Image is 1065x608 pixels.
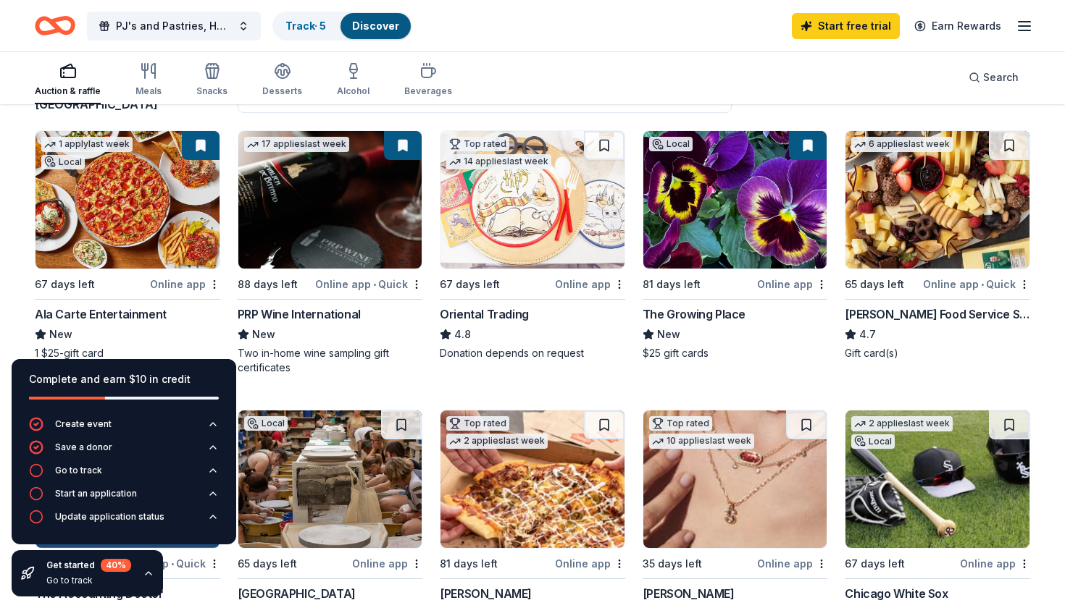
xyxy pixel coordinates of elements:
[196,56,227,104] button: Snacks
[845,305,1030,323] div: [PERSON_NAME] Food Service Store
[238,130,423,375] a: Image for PRP Wine International17 applieslast week88 days leftOnline app•QuickPRP Wine Internati...
[238,276,298,293] div: 88 days left
[238,410,422,548] img: Image for Lillstreet Art Center
[643,305,745,323] div: The Growing Place
[859,326,876,343] span: 4.7
[55,511,164,523] div: Update application status
[101,559,131,572] div: 40 %
[792,13,900,39] a: Start free trial
[244,416,288,431] div: Local
[657,326,680,343] span: New
[643,130,828,360] a: Image for The Growing PlaceLocal81 days leftOnline appThe Growing PlaceNew$25 gift cards
[649,416,712,431] div: Top rated
[983,69,1019,86] span: Search
[851,434,895,449] div: Local
[41,155,85,169] div: Local
[404,85,452,97] div: Beverages
[29,440,219,463] button: Save a donor
[643,131,827,269] img: Image for The Growing Place
[352,554,422,573] div: Online app
[135,56,162,104] button: Meals
[446,154,551,169] div: 14 applies last week
[87,12,261,41] button: PJ's and Pastries, Holiday Shoppe Event
[845,410,1029,548] img: Image for Chicago White Sox
[440,130,625,360] a: Image for Oriental TradingTop rated14 applieslast week67 days leftOnline appOriental Trading4.8Do...
[446,137,509,151] div: Top rated
[555,554,625,573] div: Online app
[643,410,827,548] img: Image for Kendra Scott
[454,326,471,343] span: 4.8
[845,346,1030,360] div: Gift card(s)
[29,371,219,388] div: Complete and earn $10 in credit
[35,130,220,360] a: Image for Ala Carte Entertainment1 applylast weekLocal67 days leftOnline appAla Carte Entertainme...
[35,276,95,293] div: 67 days left
[315,275,422,293] div: Online app Quick
[851,416,953,431] div: 2 applies last week
[252,326,275,343] span: New
[238,555,297,573] div: 65 days left
[555,275,625,293] div: Online app
[29,486,219,510] button: Start an application
[29,417,219,440] button: Create event
[46,575,131,586] div: Go to track
[55,488,137,499] div: Start an application
[262,85,302,97] div: Desserts
[851,137,953,152] div: 6 applies last week
[960,554,1030,573] div: Online app
[923,275,1030,293] div: Online app Quick
[440,305,529,323] div: Oriental Trading
[262,56,302,104] button: Desserts
[845,130,1030,360] a: Image for Gordon Food Service Store6 applieslast week65 days leftOnline app•Quick[PERSON_NAME] Fo...
[845,131,1029,269] img: Image for Gordon Food Service Store
[440,585,532,602] div: [PERSON_NAME]
[55,465,102,476] div: Go to track
[135,85,162,97] div: Meals
[49,326,72,343] span: New
[446,434,548,449] div: 2 applies last week
[35,85,101,97] div: Auction & raffle
[238,305,361,323] div: PRP Wine International
[643,555,702,573] div: 35 days left
[440,555,498,573] div: 81 days left
[649,434,754,449] div: 10 applies last week
[35,56,101,104] button: Auction & raffle
[446,416,509,431] div: Top rated
[272,12,412,41] button: Track· 5Discover
[55,442,112,453] div: Save a donor
[35,305,167,323] div: Ala Carte Entertainment
[643,276,701,293] div: 81 days left
[845,276,904,293] div: 65 days left
[29,510,219,533] button: Update application status
[643,585,735,602] div: [PERSON_NAME]
[957,63,1030,92] button: Search
[404,56,452,104] button: Beverages
[440,131,625,269] img: Image for Oriental Trading
[373,279,376,290] span: •
[440,410,625,548] img: Image for Casey's
[150,275,220,293] div: Online app
[643,346,828,360] div: $25 gift cards
[285,20,326,32] a: Track· 5
[238,585,356,602] div: [GEOGRAPHIC_DATA]
[757,275,827,293] div: Online app
[238,346,423,375] div: Two in-home wine sampling gift certificates
[46,559,131,572] div: Get started
[55,418,112,430] div: Create event
[906,13,1010,39] a: Earn Rewards
[238,131,422,269] img: Image for PRP Wine International
[440,276,500,293] div: 67 days left
[41,137,133,152] div: 1 apply last week
[116,17,232,35] span: PJ's and Pastries, Holiday Shoppe Event
[35,131,220,269] img: Image for Ala Carte Entertainment
[196,85,227,97] div: Snacks
[845,555,905,573] div: 67 days left
[337,85,369,97] div: Alcohol
[35,9,75,43] a: Home
[29,463,219,486] button: Go to track
[649,137,693,151] div: Local
[337,56,369,104] button: Alcohol
[35,346,220,360] div: 1 $25-gift card
[757,554,827,573] div: Online app
[352,20,399,32] a: Discover
[244,137,349,152] div: 17 applies last week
